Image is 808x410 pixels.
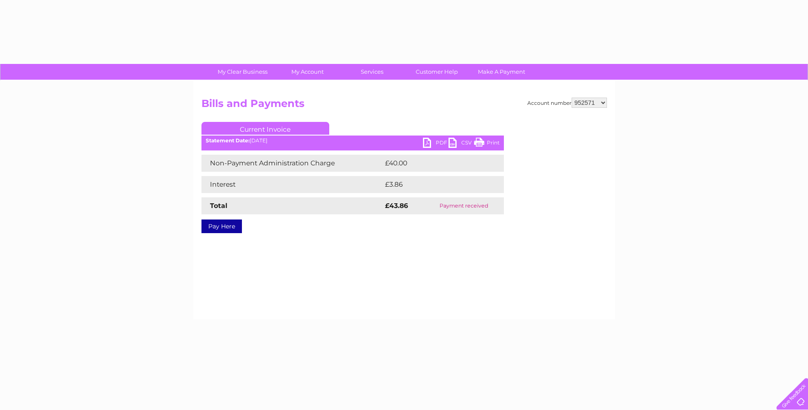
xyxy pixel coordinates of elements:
td: Payment received [424,197,503,214]
b: Statement Date: [206,137,250,144]
a: Current Invoice [201,122,329,135]
a: My Clear Business [207,64,278,80]
a: PDF [423,138,449,150]
a: Services [337,64,407,80]
strong: £43.86 [385,202,408,210]
td: £40.00 [383,155,487,172]
strong: Total [210,202,227,210]
td: Interest [201,176,383,193]
td: £3.86 [383,176,484,193]
a: Print [474,138,500,150]
a: Customer Help [402,64,472,80]
a: Make A Payment [466,64,537,80]
div: Account number [527,98,607,108]
div: [DATE] [201,138,504,144]
a: My Account [272,64,342,80]
td: Non-Payment Administration Charge [201,155,383,172]
h2: Bills and Payments [201,98,607,114]
a: Pay Here [201,219,242,233]
a: CSV [449,138,474,150]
